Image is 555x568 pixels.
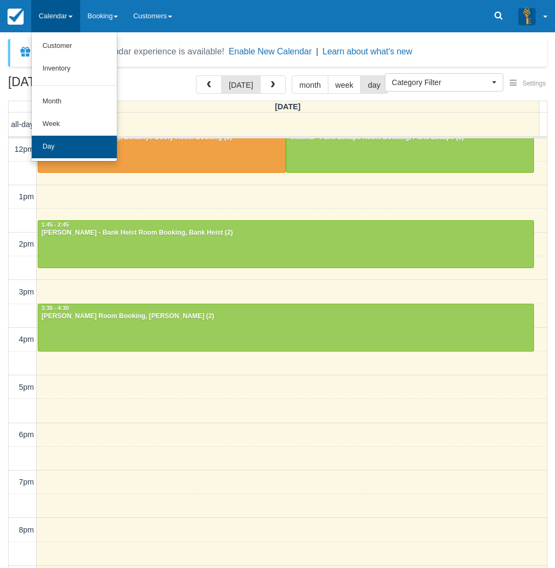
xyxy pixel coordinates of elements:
a: Victoria - Bellamys Booty, Bellamys Booty Room Booking (2) [38,125,286,173]
span: 7pm [19,478,34,486]
h2: [DATE] [8,75,144,95]
div: Victoria - Bellamys Booty, Bellamys Booty Room Booking (2) [41,134,283,142]
span: 3:30 - 4:30 [41,305,69,311]
button: Enable New Calendar [229,46,312,57]
a: Learn about what's new [322,47,412,56]
span: 8pm [19,525,34,534]
button: week [328,75,361,94]
a: Inventory [32,58,117,80]
div: Victoria - Paris Escape Room Booking, Paris Escape (2) [289,134,531,142]
span: 12pm [15,145,34,153]
span: [DATE] [275,102,301,111]
img: A3 [518,8,536,25]
span: | [316,47,318,56]
span: 2pm [19,240,34,248]
a: 3:30 - 4:30[PERSON_NAME] Room Booking, [PERSON_NAME] (2) [38,304,534,351]
span: 3pm [19,287,34,296]
div: [PERSON_NAME] Room Booking, [PERSON_NAME] (2) [41,312,531,321]
a: Month [32,90,117,113]
a: Week [32,113,117,136]
span: Settings [523,80,546,87]
button: [DATE] [221,75,261,94]
span: 5pm [19,383,34,391]
span: Category Filter [392,77,489,88]
span: all-day [11,120,34,129]
div: [PERSON_NAME] - Bank Heist Room Booking, Bank Heist (2) [41,229,531,237]
a: Day [32,136,117,158]
a: Victoria - Paris Escape Room Booking, Paris Escape (2) [286,125,534,173]
span: 1:45 - 2:45 [41,222,69,228]
span: 1pm [19,192,34,201]
span: 4pm [19,335,34,343]
button: month [292,75,328,94]
img: checkfront-main-nav-mini-logo.png [8,9,24,25]
span: 6pm [19,430,34,439]
button: Settings [503,76,552,92]
a: Customer [32,35,117,58]
a: 1:45 - 2:45[PERSON_NAME] - Bank Heist Room Booking, Bank Heist (2) [38,220,534,268]
div: A new Booking Calendar experience is available! [36,45,224,58]
ul: Calendar [31,32,117,162]
button: day [360,75,388,94]
button: Category Filter [385,73,503,92]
